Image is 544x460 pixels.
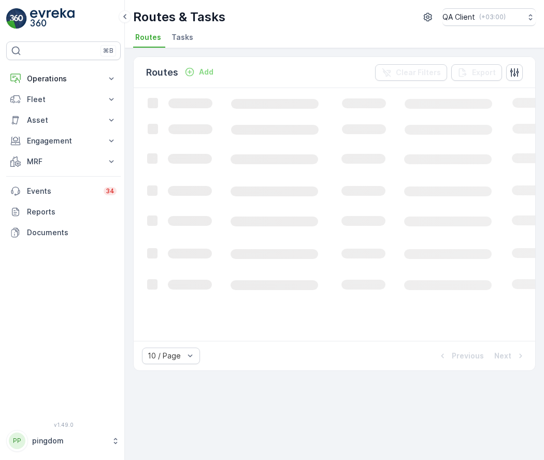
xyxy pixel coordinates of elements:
button: Add [180,66,218,78]
button: PPpingdom [6,430,121,452]
img: logo_light-DOdMpM7g.png [30,8,75,29]
button: Export [451,64,502,81]
button: Previous [436,350,485,362]
a: Reports [6,202,121,222]
p: Export [472,67,496,78]
p: 34 [106,187,114,195]
span: Tasks [171,32,193,42]
button: Asset [6,110,121,131]
p: Routes [146,65,178,80]
button: Clear Filters [375,64,447,81]
p: Clear Filters [396,67,441,78]
div: PP [9,433,25,449]
img: logo [6,8,27,29]
p: Engagement [27,136,100,146]
p: Reports [27,207,117,217]
p: MRF [27,156,100,167]
p: Routes & Tasks [133,9,225,25]
p: Events [27,186,97,196]
p: Next [494,351,511,361]
span: Routes [135,32,161,42]
p: Fleet [27,94,100,105]
p: pingdom [32,436,106,446]
button: MRF [6,151,121,172]
p: Operations [27,74,100,84]
p: Asset [27,115,100,125]
span: v 1.49.0 [6,422,121,428]
p: QA Client [442,12,475,22]
p: Documents [27,227,117,238]
button: Operations [6,68,121,89]
a: Documents [6,222,121,243]
p: Previous [452,351,484,361]
button: Engagement [6,131,121,151]
button: QA Client(+03:00) [442,8,536,26]
button: Next [493,350,527,362]
p: ⌘B [103,47,113,55]
a: Events34 [6,181,121,202]
p: ( +03:00 ) [479,13,506,21]
button: Fleet [6,89,121,110]
p: Add [199,67,213,77]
